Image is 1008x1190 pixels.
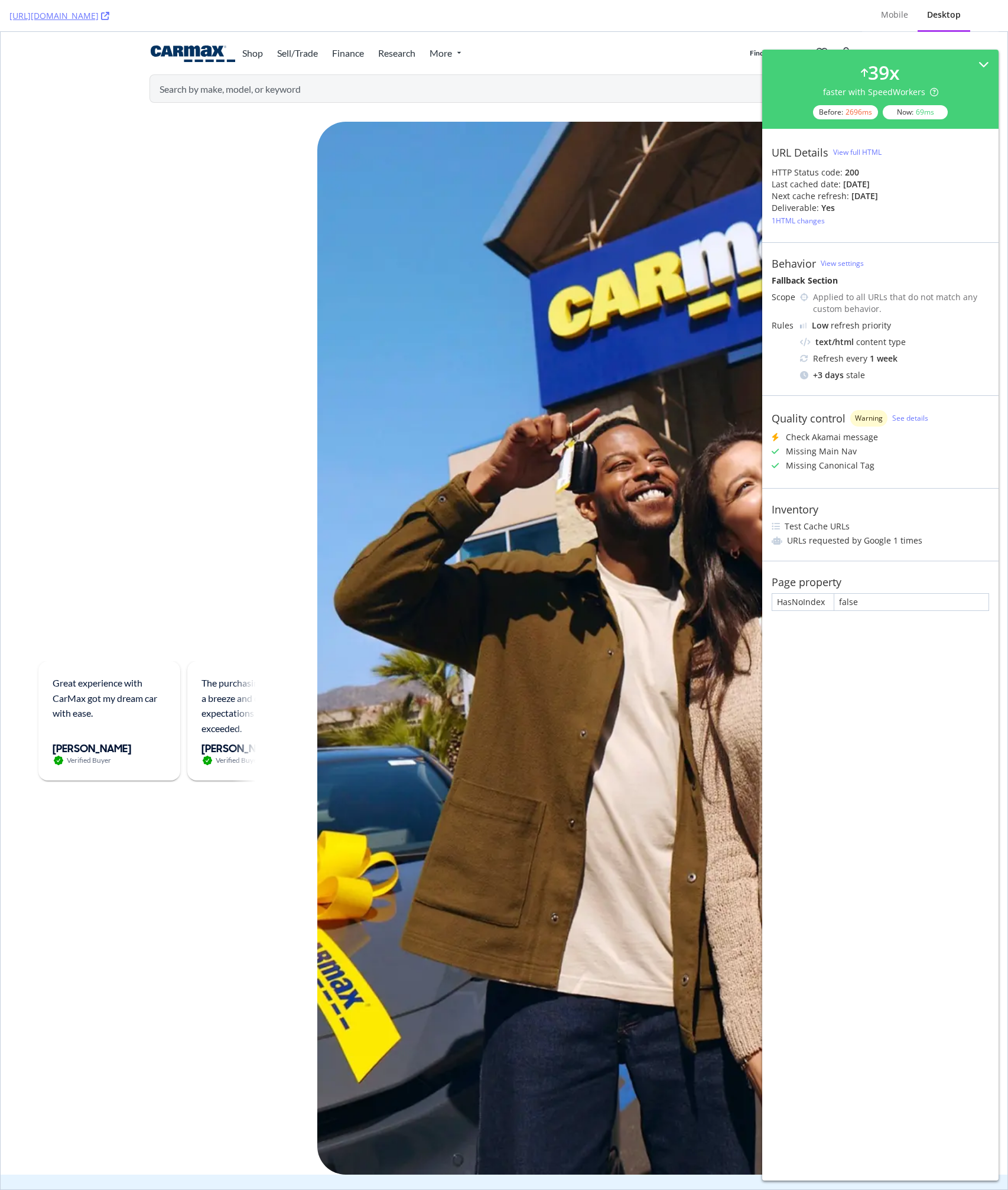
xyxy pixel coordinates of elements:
button: View full HTML [833,143,882,162]
div: Desktop [927,9,961,21]
div: 39 x [868,59,900,86]
strong: 200 [845,167,859,178]
div: Applied to all URLs that do not match any custom behavior. [813,291,989,315]
button: Open buy links menu [423,7,464,35]
div: Before: [813,105,878,119]
div: buying [147,582,195,600]
h3: [PERSON_NAME] [201,711,314,723]
div: should [197,582,243,600]
a: Shop [236,8,271,34]
div: warning label [850,410,887,427]
div: Inventory [772,503,818,516]
p: Great experience with CarMax got my dream car with ease. [52,643,165,696]
aside: header-drawer [236,7,464,35]
div: refresh priority [812,320,891,331]
button: 1HTML changes [772,214,825,228]
span: Verified Buyer [66,723,110,734]
div: It's [38,582,58,600]
div: [DATE] [843,178,870,190]
h3: [PERSON_NAME] [52,711,165,723]
a: CarMax home page [149,8,236,35]
li: URLs requested by Google 1 times [772,535,989,547]
p: The purchasing process was a breeze and our expectations were exceeded. [201,643,314,711]
div: stale [800,369,989,381]
div: Yes [821,202,835,214]
div: why [120,474,226,528]
div: Rules [772,320,795,331]
div: 69 ms [916,107,934,117]
input: Search by make, model, or keyword [149,43,824,71]
div: car [120,582,145,600]
div: false [834,594,989,610]
span: More [429,15,454,27]
div: Missing Canonical Tag [786,460,874,472]
div: Low [812,320,828,331]
a: [URL][DOMAIN_NAME] [9,10,109,22]
div: Behavior [772,257,816,270]
div: HasNoIndex [772,594,834,610]
span: Verified Buyer [215,723,259,734]
button: Submit search by Make, Model, or Keyword [824,43,858,71]
div: CarMax? [38,524,264,578]
a: See details [892,413,928,423]
button: Open my store flyout [748,9,809,33]
div: faster with SpeedWorkers [823,86,938,98]
div: Quality control [772,412,846,425]
a: Finance [326,8,372,34]
div: content type [800,336,989,348]
div: Refresh every [800,353,989,365]
div: Mobile [881,9,908,21]
div: 1 HTML changes [772,216,825,226]
div: 2696 ms [846,107,872,117]
button: My saved cars [809,9,833,33]
div: So, [38,474,110,528]
div: URL Details [772,146,828,159]
div: be [246,582,264,600]
li: Test Cache URLs [772,521,989,532]
span: Find Your Store [749,17,798,25]
div: Page property [772,576,841,589]
img: Two customers take a selfie with their recently bought used car [317,90,997,1143]
div: Check Akamai message [786,431,878,443]
div: Missing Main Nav [786,446,857,457]
div: + 3 days [813,369,844,381]
div: text/html [815,336,854,348]
div: Now: [883,105,948,119]
div: Scope [772,291,795,303]
a: Sell/Trade [271,8,326,34]
a: Research [372,8,423,34]
div: [DATE] [851,190,878,202]
div: HTTP Status code: [772,167,989,178]
div: Fallback Section [772,275,989,287]
div: Last cached date: [772,178,841,190]
div: Next cache refresh: [772,190,849,202]
button: Go to my profile page [834,9,857,33]
span: Warning [855,415,883,422]
div: way [86,582,118,600]
img: Yo1DZTjnOBfEZTkXj00cav03WZSR3qnEnDcAAAAASUVORK5CYII= [800,323,807,329]
div: the [60,582,83,600]
div: 1 week [870,353,898,365]
div: View full HTML [833,147,882,157]
div: Deliverable: [772,202,819,214]
a: View settings [821,258,864,268]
